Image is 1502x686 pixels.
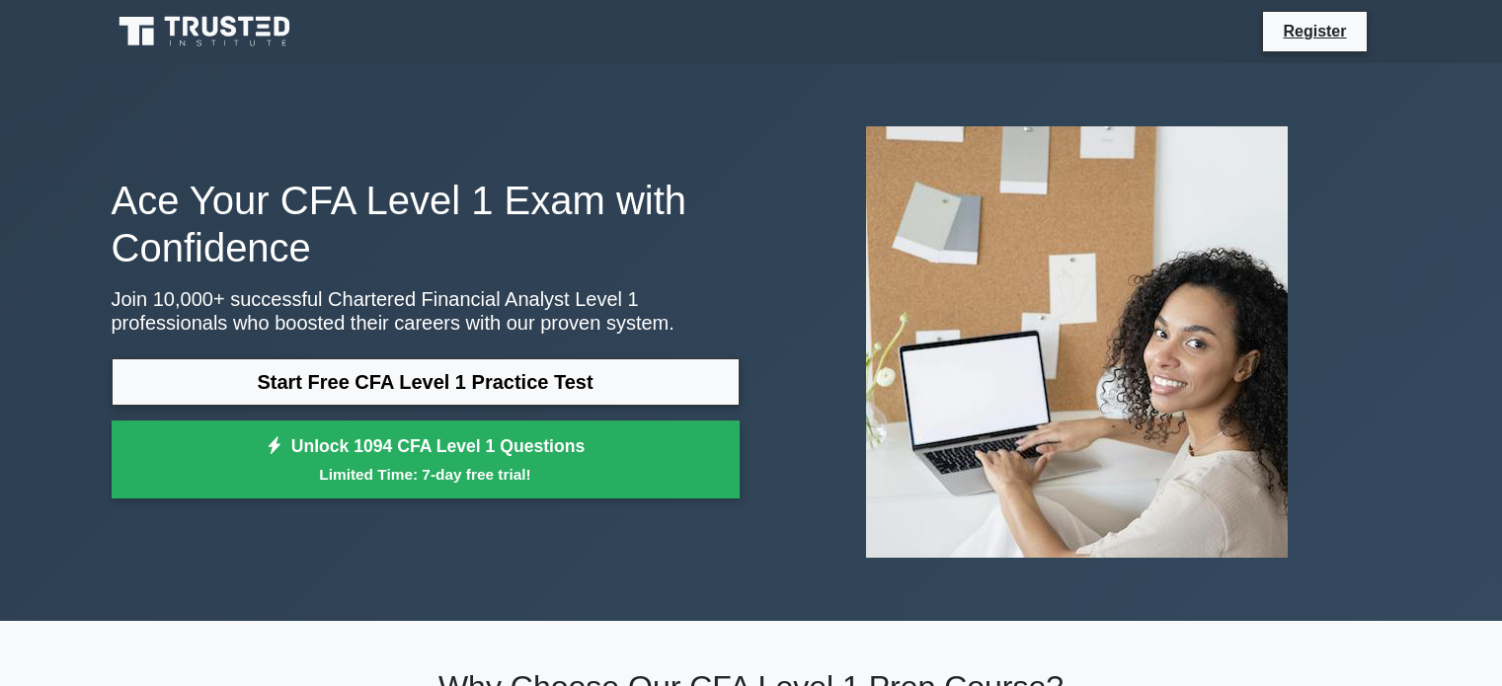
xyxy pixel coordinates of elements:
a: Start Free CFA Level 1 Practice Test [112,358,740,406]
a: Register [1271,19,1358,43]
p: Join 10,000+ successful Chartered Financial Analyst Level 1 professionals who boosted their caree... [112,287,740,335]
h1: Ace Your CFA Level 1 Exam with Confidence [112,177,740,271]
a: Unlock 1094 CFA Level 1 QuestionsLimited Time: 7-day free trial! [112,420,740,499]
small: Limited Time: 7-day free trial! [136,463,715,486]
